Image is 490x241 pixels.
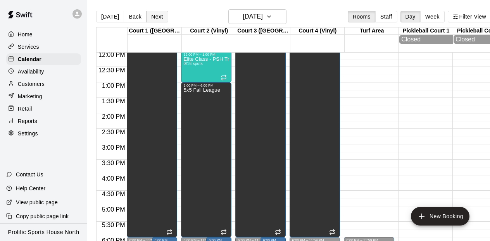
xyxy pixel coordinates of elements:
[183,84,229,87] div: 1:00 PM – 6:00 PM
[8,228,79,236] p: Prolific Sports House North
[6,41,81,53] a: Services
[18,80,45,88] p: Customers
[290,27,345,35] div: Court 4 (Vinyl)
[18,105,32,113] p: Retail
[345,27,399,35] div: Turf Area
[221,229,227,235] span: Recurring event
[375,11,397,22] button: Staff
[348,11,376,22] button: Rooms
[97,67,127,73] span: 12:30 PM
[100,113,127,120] span: 2:00 PM
[166,229,173,235] span: Recurring event
[100,82,127,89] span: 1:00 PM
[182,27,236,35] div: Court 2 (Vinyl)
[181,51,231,82] div: 12:00 PM – 1:00 PM: Elite Class - PSH Training
[18,117,37,125] p: Reports
[18,92,42,100] p: Marketing
[6,103,81,115] a: Retail
[100,160,127,166] span: 3:30 PM
[420,11,445,22] button: Week
[100,129,127,135] span: 2:30 PM
[183,53,229,56] div: 12:00 PM – 1:00 PM
[18,55,41,63] p: Calendar
[18,130,38,137] p: Settings
[6,53,81,65] a: Calendar
[6,29,81,40] a: Home
[275,229,281,235] span: Recurring event
[100,144,127,151] span: 3:00 PM
[400,11,421,22] button: Day
[16,171,43,178] p: Contact Us
[100,206,127,213] span: 5:00 PM
[128,27,182,35] div: Court 1 ([GEOGRAPHIC_DATA])
[124,11,147,22] button: Back
[411,207,469,226] button: add
[6,66,81,77] a: Availability
[221,74,227,80] span: Recurring event
[96,11,124,22] button: [DATE]
[100,98,127,104] span: 1:30 PM
[243,11,262,22] h6: [DATE]
[183,62,202,66] span: 0/16 spots filled
[6,91,81,102] a: Marketing
[16,185,45,192] p: Help Center
[18,31,33,38] p: Home
[399,27,453,35] div: Pickleball Court 1
[97,51,127,58] span: 12:00 PM
[6,115,81,127] a: Reports
[18,43,39,51] p: Services
[181,82,231,237] div: 1:00 PM – 6:00 PM: 5x5 Fall League
[18,68,44,75] p: Availability
[236,27,290,35] div: Court 3 ([GEOGRAPHIC_DATA])
[16,212,69,220] p: Copy public page link
[6,128,81,139] a: Settings
[100,175,127,182] span: 4:00 PM
[100,222,127,228] span: 5:30 PM
[16,198,58,206] p: View public page
[100,191,127,197] span: 4:30 PM
[401,36,451,43] div: Closed
[228,9,286,24] button: [DATE]
[329,229,335,235] span: Recurring event
[6,78,81,90] a: Customers
[146,11,168,22] button: Next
